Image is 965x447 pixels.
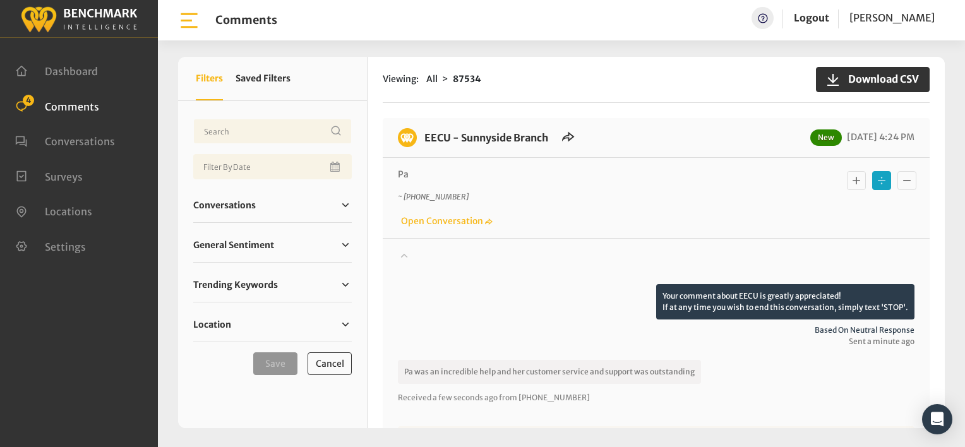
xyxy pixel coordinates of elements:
button: Saved Filters [236,57,291,100]
a: Settings [15,239,86,252]
a: Logout [794,11,829,24]
a: Surveys [15,169,83,182]
span: Sent a minute ago [398,336,914,347]
button: Cancel [308,352,352,375]
span: New [810,129,842,146]
a: Trending Keywords [193,275,352,294]
span: Trending Keywords [193,278,278,292]
img: benchmark [398,128,417,147]
div: Basic example [844,168,920,193]
a: Comments 4 [15,99,99,112]
span: Conversations [193,199,256,212]
a: General Sentiment [193,235,352,254]
span: [PERSON_NAME] [849,11,935,24]
a: Location [193,315,352,334]
button: Filters [196,57,223,100]
button: Download CSV [816,67,930,92]
span: from [PHONE_NUMBER] [499,393,590,402]
button: Open Calendar [328,154,344,179]
span: Based on neutral response [398,325,914,336]
h1: Comments [215,13,277,27]
strong: 87534 [453,73,481,85]
a: Locations [15,204,92,217]
a: Logout [794,7,829,29]
span: Location [193,318,231,331]
img: bar [178,9,200,32]
span: Dashboard [45,65,98,78]
p: Your comment about EECU is greatly appreciated! If at any time you wish to end this conversation,... [656,284,914,319]
p: Pa [398,168,786,181]
a: Conversations [15,134,115,146]
a: Open Conversation [398,215,493,227]
span: Comments [45,100,99,112]
i: ~ [PHONE_NUMBER] [398,192,469,201]
span: General Sentiment [193,239,274,252]
p: Pa was an incredible help and her customer service and support was outstanding [398,360,701,384]
span: Surveys [45,170,83,182]
span: Locations [45,205,92,218]
span: Settings [45,240,86,253]
span: 4 [23,95,34,106]
span: [DATE] 4:24 PM [844,131,914,143]
a: EECU - Sunnyside Branch [424,131,548,144]
img: benchmark [20,3,138,34]
input: Date range input field [193,154,352,179]
span: Viewing: [383,73,419,86]
span: Received [398,393,431,402]
span: a few seconds ago [433,393,498,402]
div: Open Intercom Messenger [922,404,952,434]
a: Conversations [193,196,352,215]
h6: EECU - Sunnyside Branch [417,128,556,147]
a: Dashboard [15,64,98,76]
input: Username [193,119,352,144]
a: [PERSON_NAME] [849,7,935,29]
span: Conversations [45,135,115,148]
span: Download CSV [841,71,919,86]
span: All [426,73,438,85]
